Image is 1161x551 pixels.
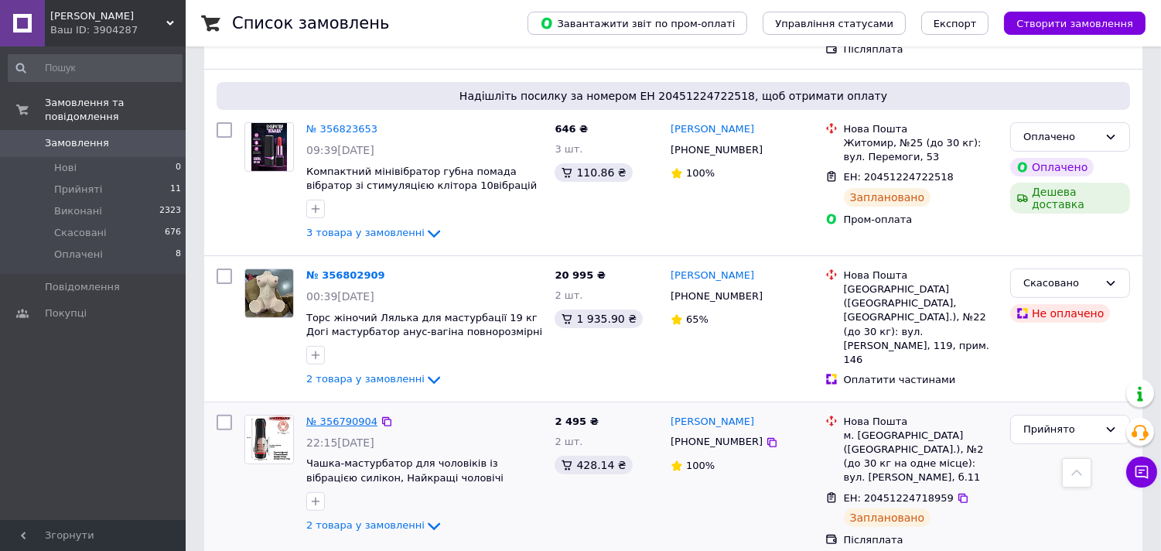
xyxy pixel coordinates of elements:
[540,16,735,30] span: Завантажити звіт по пром-оплаті
[306,416,377,427] a: № 356790904
[844,43,998,56] div: Післяплата
[921,12,989,35] button: Експорт
[1004,12,1146,35] button: Створити замовлення
[844,373,998,387] div: Оплатити частинами
[306,457,507,498] a: Чашка-мастурбатор для чоловіків із вібрацією силікон, Найкращі чоловічі телескопічні мастурбатори...
[555,123,588,135] span: 646 ₴
[50,23,186,37] div: Ваш ID: 3904287
[844,415,998,429] div: Нова Пошта
[1126,457,1157,488] button: Чат з покупцем
[1010,158,1094,176] div: Оплачено
[844,508,931,527] div: Заплановано
[54,204,102,218] span: Виконані
[232,14,389,33] h1: Список замовлень
[528,12,747,35] button: Завантажити звіт по пром-оплаті
[306,290,374,303] span: 00:39[DATE]
[763,12,906,35] button: Управління статусами
[686,167,715,179] span: 100%
[844,136,998,164] div: Житомир, №25 (до 30 кг): вул. Перемоги, 53
[555,456,632,474] div: 428.14 ₴
[671,269,754,283] a: [PERSON_NAME]
[555,269,605,281] span: 20 995 ₴
[306,312,542,352] a: Торс жіночий Лялька для мастурбації 19 кг Догі мастурбатор анус-вагіна повнорозмірні [PERSON_NAME]
[844,492,954,504] span: ЕН: 20451224718959
[1023,129,1098,145] div: Оплачено
[306,519,443,531] a: 2 товара у замовленні
[306,519,425,531] span: 2 товара у замовленні
[668,432,766,452] div: [PHONE_NUMBER]
[245,416,293,464] img: Фото товару
[159,204,181,218] span: 2323
[176,161,181,175] span: 0
[251,123,288,171] img: Фото товару
[1010,304,1110,323] div: Не оплачено
[844,213,998,227] div: Пром-оплата
[244,269,294,318] a: Фото товару
[844,171,954,183] span: ЕН: 20451224722518
[170,183,181,197] span: 11
[8,54,183,82] input: Пошук
[50,9,166,23] span: Marco
[306,123,377,135] a: № 356823653
[555,143,582,155] span: 3 шт.
[555,436,582,447] span: 2 шт.
[775,18,893,29] span: Управління статусами
[245,269,293,317] img: Фото товару
[555,416,598,427] span: 2 495 ₴
[45,96,186,124] span: Замовлення та повідомлення
[844,429,998,485] div: м. [GEOGRAPHIC_DATA] ([GEOGRAPHIC_DATA].), №2 (до 30 кг на одне місце): вул. [PERSON_NAME], б.11
[934,18,977,29] span: Експорт
[555,310,643,328] div: 1 935.90 ₴
[686,460,715,471] span: 100%
[244,415,294,464] a: Фото товару
[45,306,87,320] span: Покупці
[1023,422,1098,438] div: Прийнято
[306,269,385,281] a: № 356802909
[45,136,109,150] span: Замовлення
[45,280,120,294] span: Повідомлення
[176,248,181,262] span: 8
[555,289,582,301] span: 2 шт.
[671,415,754,430] a: [PERSON_NAME]
[306,227,425,238] span: 3 товара у замовленні
[54,226,107,240] span: Скасовані
[555,163,632,182] div: 110.86 ₴
[306,166,537,206] a: Компактний мінівібратор губна помада вібратор зі стимуляцією клітора 10вібрацій Мінівібратор для ...
[54,161,77,175] span: Нові
[668,286,766,306] div: [PHONE_NUMBER]
[686,313,709,325] span: 65%
[306,373,443,385] a: 2 товара у замовленні
[54,183,102,197] span: Прийняті
[844,533,998,547] div: Післяплата
[244,122,294,172] a: Фото товару
[1010,183,1130,214] div: Дешева доставка
[1023,275,1098,292] div: Скасовано
[306,436,374,449] span: 22:15[DATE]
[223,88,1124,104] span: Надішліть посилку за номером ЕН 20451224722518, щоб отримати оплату
[1016,18,1133,29] span: Створити замовлення
[989,17,1146,29] a: Створити замовлення
[165,226,181,240] span: 676
[668,140,766,160] div: [PHONE_NUMBER]
[671,122,754,137] a: [PERSON_NAME]
[844,269,998,282] div: Нова Пошта
[844,122,998,136] div: Нова Пошта
[306,144,374,156] span: 09:39[DATE]
[306,373,425,385] span: 2 товара у замовленні
[306,227,443,238] a: 3 товара у замовленні
[54,248,103,262] span: Оплачені
[844,188,931,207] div: Заплановано
[844,282,998,367] div: [GEOGRAPHIC_DATA] ([GEOGRAPHIC_DATA], [GEOGRAPHIC_DATA].), №22 (до 30 кг): вул. [PERSON_NAME], 11...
